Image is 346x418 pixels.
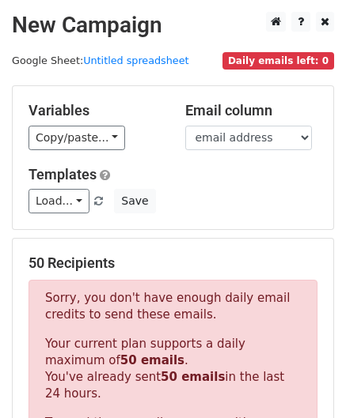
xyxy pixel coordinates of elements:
h5: 50 Recipients [29,254,317,272]
p: Sorry, you don't have enough daily email credits to send these emails. [45,290,301,323]
strong: 50 emails [120,353,184,367]
span: Daily emails left: 0 [222,52,334,70]
small: Google Sheet: [12,55,189,66]
h5: Email column [185,102,318,119]
strong: 50 emails [161,370,225,384]
iframe: Chat Widget [267,342,346,418]
a: Untitled spreadsheet [83,55,188,66]
button: Save [114,189,155,213]
a: Load... [29,189,89,213]
a: Copy/paste... [29,126,125,150]
a: Templates [29,166,97,183]
h5: Variables [29,102,162,119]
p: Your current plan supports a daily maximum of . You've already sent in the last 24 hours. [45,336,301,402]
a: Daily emails left: 0 [222,55,334,66]
h2: New Campaign [12,12,334,39]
